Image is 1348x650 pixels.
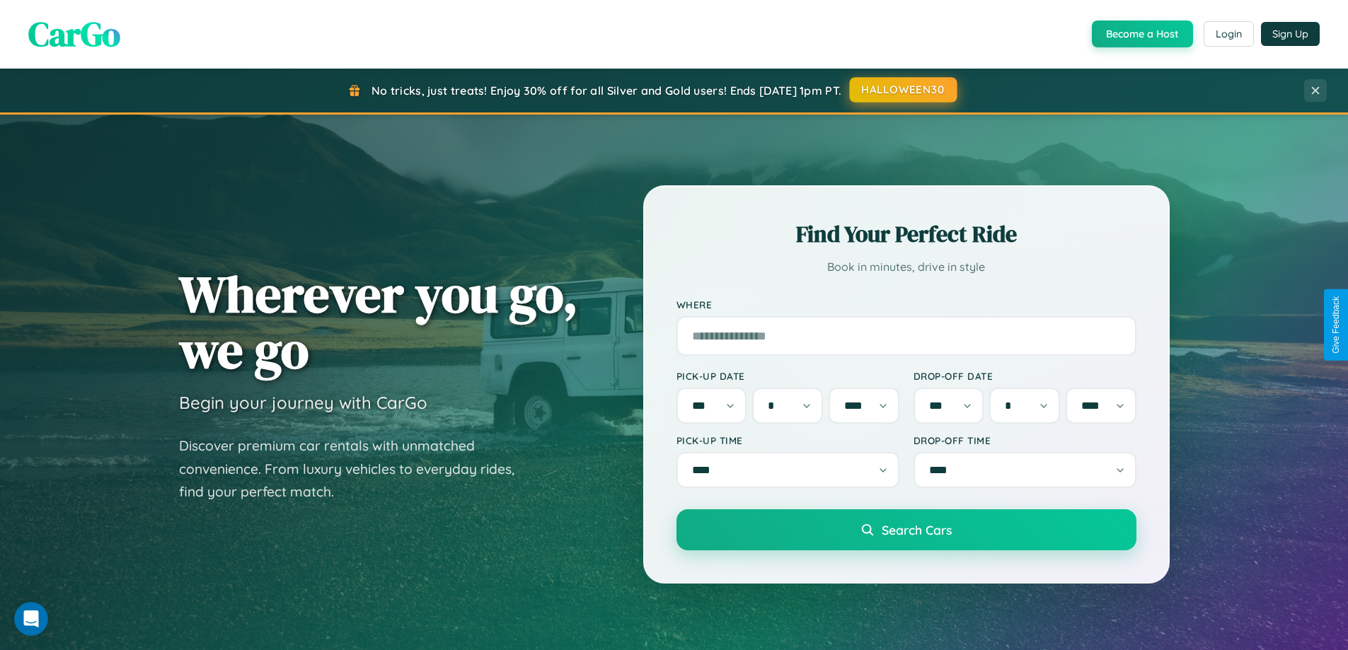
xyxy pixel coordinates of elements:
[179,434,533,504] p: Discover premium car rentals with unmatched convenience. From luxury vehicles to everyday rides, ...
[676,370,899,382] label: Pick-up Date
[676,509,1136,550] button: Search Cars
[914,370,1136,382] label: Drop-off Date
[1092,21,1193,47] button: Become a Host
[1331,296,1341,354] div: Give Feedback
[676,298,1136,311] label: Where
[676,257,1136,277] p: Book in minutes, drive in style
[179,392,427,413] h3: Begin your journey with CarGo
[914,434,1136,446] label: Drop-off Time
[882,522,952,538] span: Search Cars
[371,83,841,98] span: No tricks, just treats! Enjoy 30% off for all Silver and Gold users! Ends [DATE] 1pm PT.
[14,602,48,636] iframe: Intercom live chat
[850,77,957,103] button: HALLOWEEN30
[179,266,578,378] h1: Wherever you go, we go
[676,434,899,446] label: Pick-up Time
[1204,21,1254,47] button: Login
[676,219,1136,250] h2: Find Your Perfect Ride
[28,11,120,57] span: CarGo
[1261,22,1320,46] button: Sign Up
